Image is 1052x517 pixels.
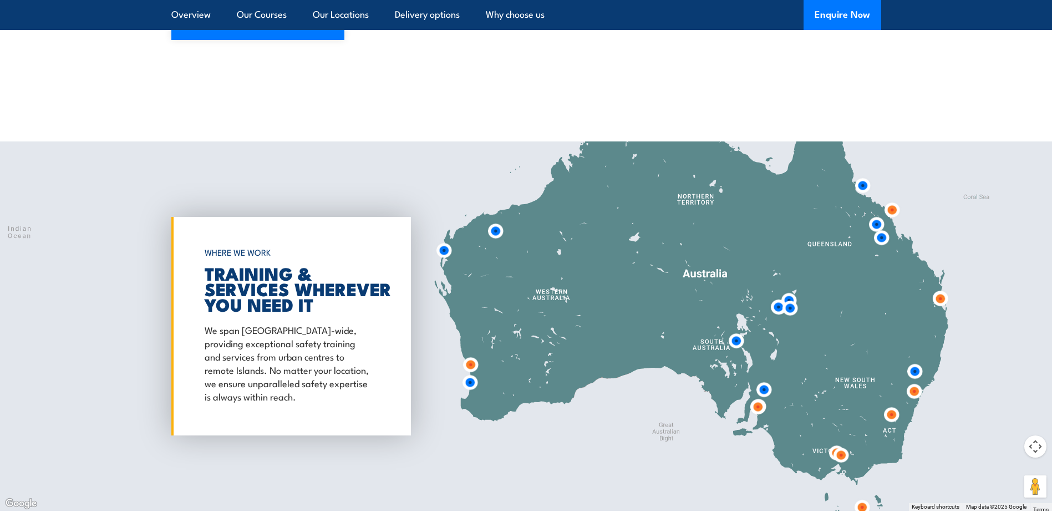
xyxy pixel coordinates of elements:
button: Map camera controls [1024,435,1046,458]
button: Keyboard shortcuts [912,503,959,511]
h6: WHERE WE WORK [205,242,372,262]
h2: TRAINING & SERVICES WHEREVER YOU NEED IT [205,265,372,312]
a: Open this area in Google Maps (opens a new window) [3,496,39,511]
button: Drag Pegman onto the map to open Street View [1024,475,1046,498]
span: Map data ©2025 Google [966,504,1026,510]
img: Google [3,496,39,511]
a: Terms (opens in new tab) [1033,506,1049,513]
p: We span [GEOGRAPHIC_DATA]-wide, providing exceptional safety training and services from urban cen... [205,323,372,403]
